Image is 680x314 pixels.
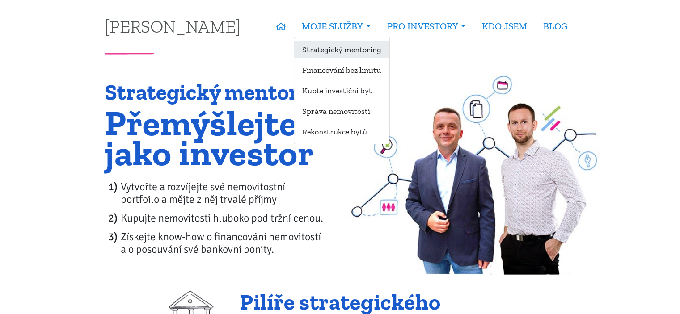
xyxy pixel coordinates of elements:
a: KDO JSEM [474,16,535,37]
h1: Přemýšlejte jako investor [105,108,334,168]
h1: Strategický mentoring [105,80,334,105]
li: Získejte know-how o financování nemovitostí a o posouvání své bankovní bonity. [121,230,334,255]
a: Rekonstrukce bytů [294,123,389,140]
li: Kupujte nemovitosti hluboko pod tržní cenou. [121,212,334,224]
a: MOJE SLUŽBY [294,16,379,37]
a: PRO INVESTORY [379,16,474,37]
a: Financování bez limitu [294,62,389,78]
li: Vytvořte a rozvíjejte své nemovitostní portfoilo a mějte z něj trvalé příjmy [121,180,334,205]
a: Kupte investiční byt [294,82,389,99]
a: BLOG [535,16,575,37]
a: Správa nemovitostí [294,103,389,119]
a: Strategický mentoring [294,41,389,58]
a: [PERSON_NAME] [105,17,241,35]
